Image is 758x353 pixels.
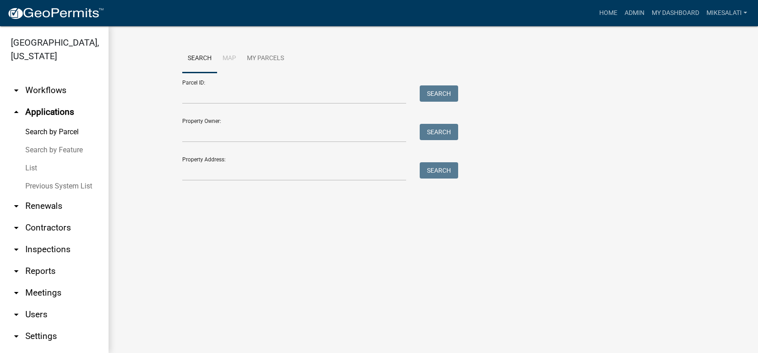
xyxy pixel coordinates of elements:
[648,5,703,22] a: My Dashboard
[11,309,22,320] i: arrow_drop_down
[420,85,458,102] button: Search
[11,244,22,255] i: arrow_drop_down
[11,201,22,212] i: arrow_drop_down
[11,331,22,342] i: arrow_drop_down
[420,162,458,179] button: Search
[11,107,22,118] i: arrow_drop_up
[182,44,217,73] a: Search
[596,5,621,22] a: Home
[621,5,648,22] a: Admin
[11,222,22,233] i: arrow_drop_down
[703,5,751,22] a: MikeSalati
[11,85,22,96] i: arrow_drop_down
[11,287,22,298] i: arrow_drop_down
[11,266,22,277] i: arrow_drop_down
[420,124,458,140] button: Search
[242,44,289,73] a: My Parcels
